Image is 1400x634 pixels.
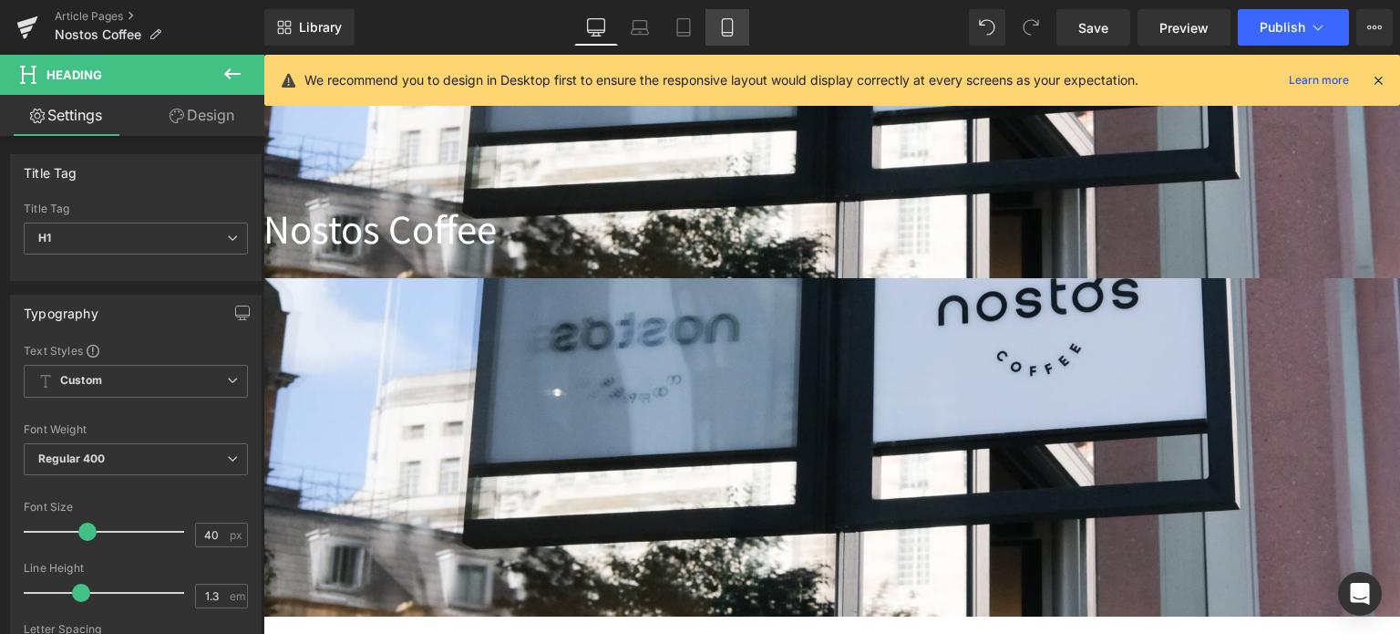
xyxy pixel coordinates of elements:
div: Line Height [24,562,248,575]
button: More [1356,9,1393,46]
a: Mobile [705,9,749,46]
span: Library [299,19,342,36]
p: We recommend you to design in Desktop first to ensure the responsive layout would display correct... [304,70,1138,90]
div: Font Size [24,501,248,514]
a: Desktop [574,9,618,46]
div: Open Intercom Messenger [1338,572,1382,616]
span: Preview [1159,18,1209,37]
a: Learn more [1282,69,1356,91]
button: Redo [1013,9,1049,46]
a: Laptop [618,9,662,46]
button: Undo [969,9,1005,46]
span: Heading [46,68,102,82]
a: Design [136,95,268,136]
span: px [230,529,245,541]
b: Custom [60,373,102,389]
div: Text Styles [24,343,248,358]
a: Preview [1137,9,1230,46]
span: em [230,590,245,602]
div: Typography [24,296,98,321]
span: Publish [1260,20,1305,35]
b: H1 [38,231,51,244]
a: Article Pages [55,9,264,24]
button: Publish [1238,9,1349,46]
span: Save [1078,18,1108,37]
div: Title Tag [24,203,248,215]
div: Title Tag [24,155,77,181]
a: Tablet [662,9,705,46]
a: New Library [264,9,355,46]
div: Font Weight [24,423,248,436]
span: Nostos Coffee [55,27,141,42]
b: Regular 400 [38,452,106,465]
